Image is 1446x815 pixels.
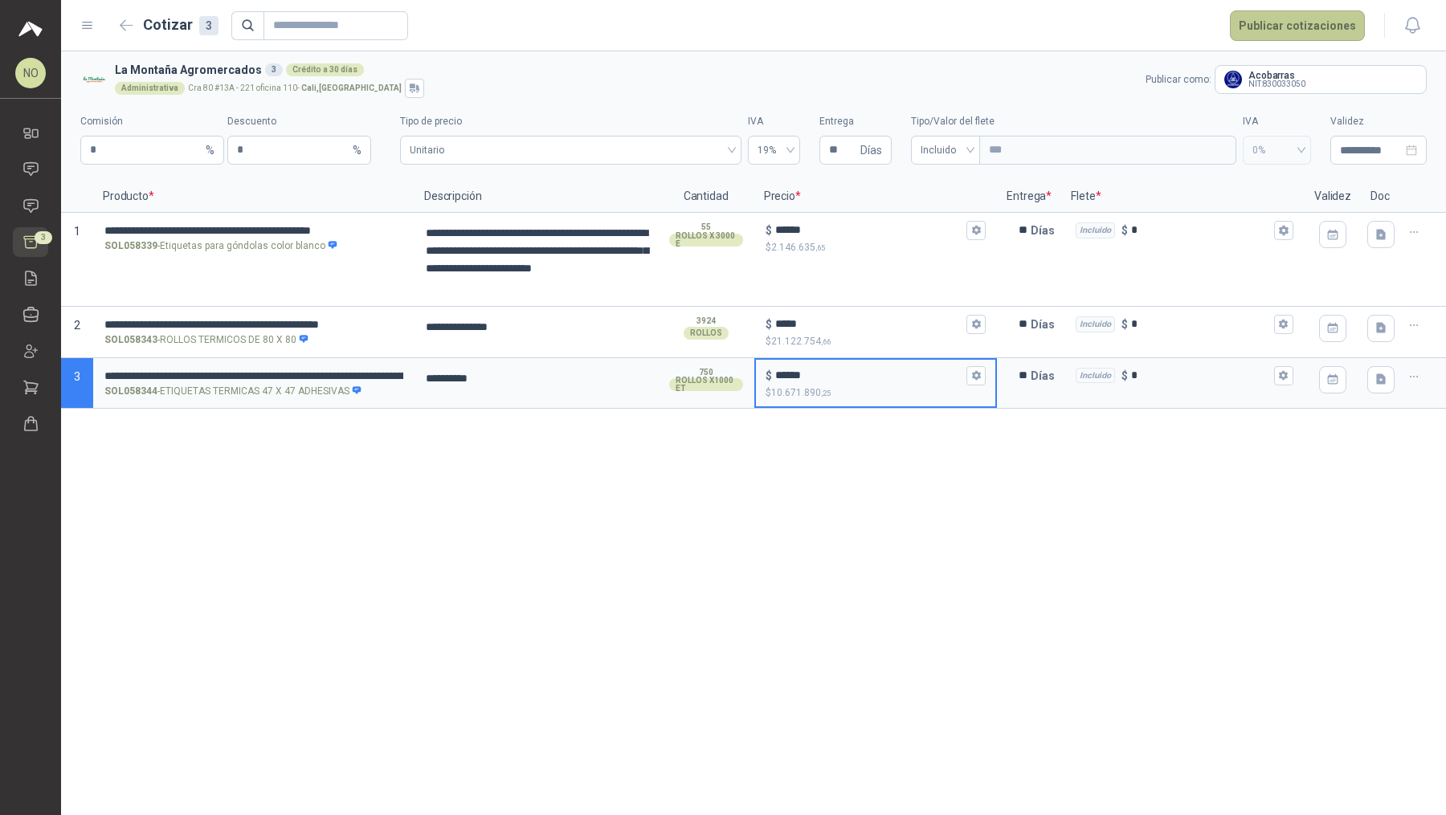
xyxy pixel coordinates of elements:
[766,222,772,239] p: $
[143,14,219,36] h2: Cotizar
[819,114,892,129] label: Entrega
[74,319,80,332] span: 2
[771,336,831,347] span: 21.122.754
[911,114,1236,129] label: Tipo/Valor del flete
[1252,138,1301,162] span: 0%
[93,181,415,213] p: Producto
[658,181,754,213] p: Cantidad
[821,389,831,397] span: ,25
[1076,222,1115,238] div: Incluido
[684,327,729,340] div: ROLLOS
[115,61,1139,79] h3: La Montaña Agromercados
[754,181,998,213] p: Precio
[104,384,362,399] p: - ETIQUETAS TERMICAS 47 X 47 ADHESIVAS
[1131,318,1271,330] input: Incluido $
[104,332,309,348] p: - ROLLOS TERMICOS DE 80 X 80
[669,234,743,247] div: ROLLOS X 3000 E
[353,137,361,164] span: %
[1274,221,1293,240] button: Incluido $
[1274,315,1293,334] button: Incluido $
[966,315,986,334] button: $$21.122.754,66
[1131,224,1271,236] input: Incluido $
[766,385,986,401] p: $
[188,84,402,92] p: Cra 80 #13A - 221 oficina 110 -
[1031,360,1061,392] p: Días
[301,84,402,92] strong: Cali , [GEOGRAPHIC_DATA]
[286,63,364,76] div: Crédito a 30 días
[1076,368,1115,384] div: Incluido
[80,66,108,94] img: Company Logo
[115,82,185,95] div: Administrativa
[775,224,964,236] input: $$2.146.635,65
[966,221,986,240] button: $$2.146.635,65
[1121,367,1128,385] p: $
[13,227,48,257] a: 3
[1076,316,1115,332] div: Incluido
[1121,316,1128,333] p: $
[1061,181,1305,213] p: Flete
[265,63,283,76] div: 3
[1330,114,1427,129] label: Validez
[1243,114,1311,129] label: IVA
[815,243,825,252] span: ,65
[15,58,46,88] div: NO
[1230,10,1365,41] button: Publicar cotizaciones
[821,337,831,346] span: ,66
[104,384,157,399] strong: SOL058344
[104,319,403,331] input: SOL058343-ROLLOS TERMICOS DE 80 X 80
[1031,214,1061,247] p: Días
[921,138,970,162] span: Incluido
[775,369,964,381] input: $$10.671.890,25
[1146,72,1211,88] p: Publicar como:
[701,221,711,234] p: 55
[997,181,1061,213] p: Entrega
[748,114,800,129] label: IVA
[1305,181,1361,213] p: Validez
[415,181,658,213] p: Descripción
[766,334,986,349] p: $
[766,240,986,255] p: $
[104,225,403,237] input: SOL058339-Etiquetas para góndolas color blanco
[1361,181,1401,213] p: Doc
[1121,222,1128,239] p: $
[199,16,219,35] div: 3
[771,387,831,398] span: 10.671.890
[669,378,743,391] div: ROLLOS X1000 ET
[696,315,716,328] p: 3924
[966,366,986,385] button: $$10.671.890,25
[227,114,371,129] label: Descuento
[74,370,80,383] span: 3
[1131,369,1271,381] input: Incluido $
[104,238,338,254] p: - Etiquetas para góndolas color blanco
[1031,308,1061,340] p: Días
[1274,366,1293,385] button: Incluido $
[206,137,214,164] span: %
[104,332,157,348] strong: SOL058343
[766,367,772,385] p: $
[771,242,825,253] span: 2.146.635
[104,370,403,382] input: SOL058344-ETIQUETAS TERMICAS 47 X 47 ADHESIVAS
[80,114,224,129] label: Comisión
[860,137,882,164] span: Días
[410,138,732,162] span: Unitario
[74,225,80,238] span: 1
[766,316,772,333] p: $
[104,238,157,254] strong: SOL058339
[758,138,790,162] span: 19%
[775,318,964,330] input: $$21.122.754,66
[699,366,713,379] p: 750
[18,19,43,39] img: Logo peakr
[35,231,52,244] span: 3
[400,114,741,129] label: Tipo de precio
